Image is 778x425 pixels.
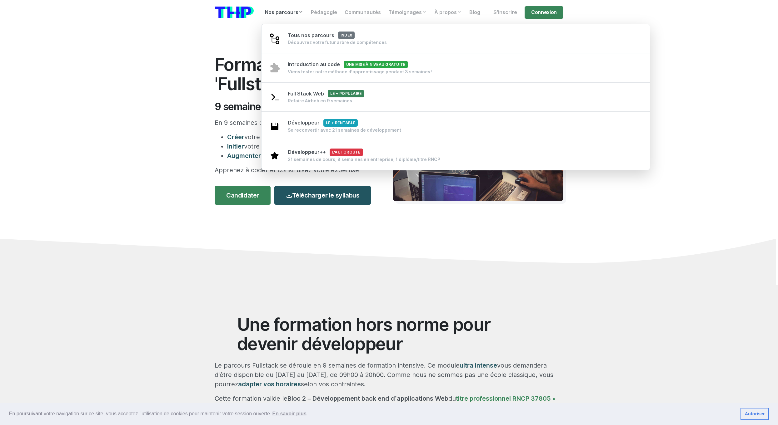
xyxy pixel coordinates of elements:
[269,91,280,103] img: terminal-92af89cfa8d47c02adae11eb3e7f907c.svg
[238,380,301,388] span: adapter vos horaires
[288,120,358,126] span: Développeur
[269,62,280,73] img: puzzle-4bde4084d90f9635442e68fcf97b7805.svg
[227,133,244,141] span: Créer
[215,394,563,422] p: Cette formation valide le du (niveau 5 – Bac+2), reconnu par l’État. Vous obtenez donc une certif...
[466,6,484,19] a: Blog
[288,91,364,97] span: Full Stack Web
[328,90,364,97] span: Le + populaire
[9,409,736,418] span: En poursuivant votre navigation sur ce site, vous acceptez l’utilisation de cookies pour mainteni...
[525,6,563,19] a: Connexion
[431,6,466,19] a: À propos
[330,149,363,156] span: L'autoroute
[269,150,280,161] img: star-1b1639e91352246008672c7d0108e8fd.svg
[215,165,374,175] p: Apprenez à coder et construisez votre expertise
[237,315,541,353] h2: Une formation hors norme pour devenir développeur
[227,143,244,150] span: Initier
[269,33,280,44] img: git-4-38d7f056ac829478e83c2c2dd81de47b.svg
[215,101,374,113] h2: 9 semaines intenses
[269,121,280,132] img: save-2003ce5719e3e880618d2f866ea23079.svg
[215,7,254,18] img: logo
[215,55,374,93] h1: Formation 'Fullstack Web'
[338,32,355,39] span: index
[215,186,271,205] a: Candidater
[261,6,307,19] a: Nos parcours
[288,149,363,155] span: Développeur++
[490,6,521,19] a: S'inscrire
[288,156,440,163] div: 21 semaines de cours, 8 semaines en entreprise, 1 diplôme/titre RNCP
[215,361,563,389] p: Le parcours Fullstack se déroule en 9 semaines de formation intensive. Ce module vous demandera d...
[288,98,364,104] div: Refaire Airbnb en 9 semaines
[385,6,431,19] a: Témoignages
[227,142,374,151] li: votre nouvelle carrière dans le digital
[288,39,387,46] div: Découvrez votre futur arbre de compétences
[262,24,650,54] a: Tous nos parcoursindex Découvrez votre futur arbre de compétences
[227,152,261,159] span: Augmenter
[287,395,448,402] strong: Bloc 2 – Développement back end d’applications Web
[262,82,650,112] a: Full Stack WebLe + populaire Refaire Airbnb en 9 semaines
[323,119,358,127] span: Le + rentable
[227,132,374,142] li: votre projet entrepreneurial
[271,409,307,418] a: learn more about cookies
[262,53,650,83] a: Introduction au codeUne mise à niveau gratuite Viens tester notre méthode d’apprentissage pendant...
[460,362,497,369] span: ultra intense
[288,61,408,67] span: Introduction au code
[262,141,650,170] a: Développeur++L'autoroute 21 semaines de cours, 8 semaines en entreprise, 1 diplôme/titre RNCP
[307,6,341,19] a: Pédagogie
[288,69,432,75] div: Viens tester notre méthode d’apprentissage pendant 3 semaines !
[262,111,650,141] a: DéveloppeurLe + rentable Se reconvertir avec 21 semaines de développement
[741,408,769,420] a: dismiss cookie message
[341,6,385,19] a: Communautés
[288,127,401,133] div: Se reconvertir avec 21 semaines de développement
[215,118,374,127] p: En 9 semaines de formation intensive, vous pourrez :
[274,186,371,205] a: Télécharger le syllabus
[227,151,374,160] li: votre employabilité
[344,61,408,68] span: Une mise à niveau gratuite
[288,32,355,38] span: Tous nos parcours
